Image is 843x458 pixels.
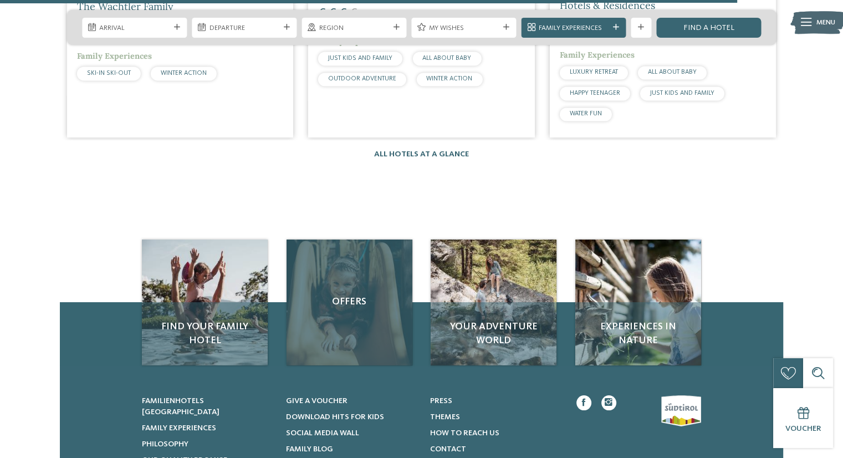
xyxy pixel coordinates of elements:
[142,439,273,450] a: Philosophy
[210,23,279,33] span: Departure
[142,397,219,416] span: Familienhotels [GEOGRAPHIC_DATA]
[328,55,392,62] span: JUST KIDS AND FAMILY
[142,423,273,434] a: Family experiences
[570,69,618,75] span: LUXURY RETREAT
[430,395,561,406] a: Press
[575,240,701,365] img: Family hotels in the Dolomites: Holidays in the realm of the Pale Mountains
[87,70,131,77] span: SKI-IN SKI-OUT
[560,50,635,60] span: Family Experiences
[286,429,359,437] span: Social Media Wall
[430,428,561,439] a: How to reach us
[142,240,268,365] img: Family hotels in the Dolomites: Holidays in the realm of the Pale Mountains
[570,90,620,96] span: HAPPY TEENAGER
[430,444,561,455] a: Contact
[329,7,336,21] span: €
[431,240,556,365] a: Family hotels in the Dolomites: Holidays in the realm of the Pale Mountains Your adventure world
[286,395,417,406] a: Give a voucher
[656,18,761,38] a: Find a hotel
[319,23,389,33] span: Region
[142,240,268,365] a: Family hotels in the Dolomites: Holidays in the realm of the Pale Mountains Find your family hotel
[374,150,469,158] a: All hotels at a glance
[350,7,357,21] span: €
[286,411,417,423] a: Download hits for kids
[430,397,452,405] span: Press
[429,23,499,33] span: My wishes
[785,425,821,432] span: Voucher
[430,429,499,437] span: How to reach us
[430,411,561,423] a: Themes
[430,445,466,453] span: Contact
[426,75,472,82] span: WINTER ACTION
[99,23,169,33] span: Arrival
[286,428,417,439] a: Social Media Wall
[585,320,691,348] span: Experiences in nature
[161,70,207,77] span: WINTER ACTION
[318,7,326,21] span: €
[297,295,402,309] span: Offers
[77,51,152,61] span: Family Experiences
[773,388,833,448] a: Voucher
[286,445,333,453] span: Family Blog
[286,413,384,421] span: Download hits for kids
[575,240,701,365] a: Family hotels in the Dolomites: Holidays in the realm of the Pale Mountains Experiences in nature
[142,395,273,418] a: Familienhotels [GEOGRAPHIC_DATA]
[441,320,546,348] span: Your adventure world
[648,69,697,75] span: ALL ABOUT BABY
[539,23,609,33] span: Family Experiences
[142,440,188,448] span: Philosophy
[328,75,396,82] span: OUTDOOR ADVENTURE
[570,110,602,117] span: WATER FUN
[430,413,459,421] span: Themes
[286,397,348,405] span: Give a voucher
[339,7,347,21] span: €
[650,90,714,96] span: JUST KIDS AND FAMILY
[422,55,471,62] span: ALL ABOUT BABY
[152,320,258,348] span: Find your family hotel
[431,240,556,365] img: Family hotels in the Dolomites: Holidays in the realm of the Pale Mountains
[287,240,412,365] a: Family hotels in the Dolomites: Holidays in the realm of the Pale Mountains Offers
[286,444,417,455] a: Family Blog
[142,424,216,432] span: Family experiences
